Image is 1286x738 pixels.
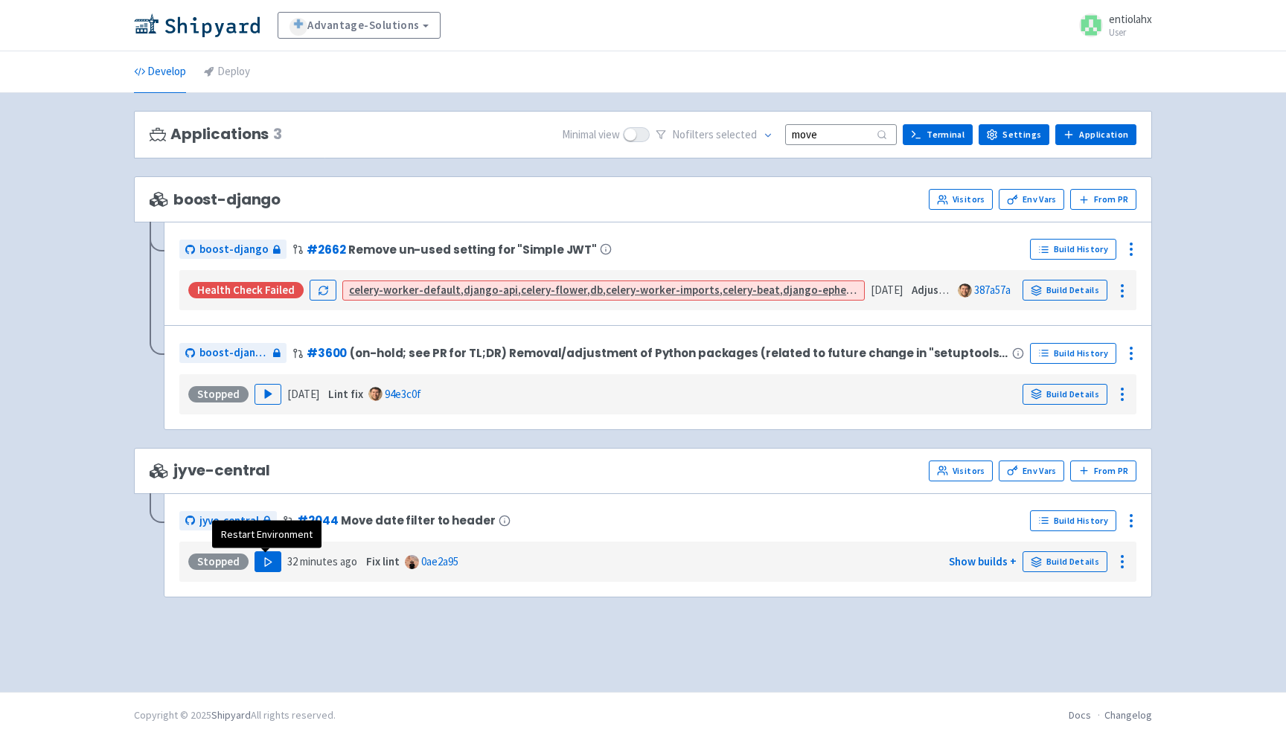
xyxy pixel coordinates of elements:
span: entiolahx [1109,12,1152,26]
a: 387a57a [974,283,1011,297]
button: From PR [1070,461,1136,481]
a: Build History [1030,239,1116,260]
div: Stopped [188,386,249,402]
div: Copyright © 2025 All rights reserved. [134,707,336,723]
img: Shipyard logo [134,13,260,37]
strong: django-ephemeral-init [783,283,896,297]
strong: Adjust comment [912,283,993,297]
strong: db [590,283,603,297]
strong: Fix lint [366,554,400,568]
a: Build Details [1023,280,1107,301]
time: [DATE] [871,283,903,297]
span: Remove un-used setting for "Simple JWT" [348,243,597,256]
small: User [1109,28,1152,37]
strong: celery-worker-default [349,283,461,297]
a: Application [1055,124,1136,145]
strong: Lint fix [328,387,363,401]
span: No filter s [672,126,757,144]
a: Show builds + [949,554,1017,568]
a: Docs [1069,708,1091,722]
button: From PR [1070,189,1136,210]
button: Play [255,384,281,405]
span: boost-django [199,344,269,362]
a: Build Details [1023,384,1107,405]
button: Play [255,551,281,572]
time: [DATE] [287,387,319,401]
a: Advantage-Solutions [278,12,441,39]
h3: Applications [150,126,282,143]
a: entiolahx User [1070,13,1152,37]
div: Health check failed [188,282,304,298]
a: Develop [134,51,186,93]
a: Settings [979,124,1049,145]
input: Search... [785,124,897,144]
a: Build History [1030,343,1116,364]
span: jyve-central [150,462,270,479]
time: 32 minutes ago [287,554,357,568]
a: boost-django [179,240,287,260]
a: 0ae2a95 [421,554,458,568]
a: Env Vars [999,189,1064,210]
strong: django-api [464,283,518,297]
span: jyve-central [199,513,259,530]
div: Stopped [188,553,249,570]
a: Changelog [1104,708,1152,722]
span: (on-hold; see PR for TL;DR) Removal/adjustment of Python packages (related to future change in "s... [350,347,1009,359]
a: Env Vars [999,461,1064,481]
a: Build Details [1023,551,1107,572]
span: boost-django [150,191,281,208]
strong: celery-worker-imports [606,283,720,297]
a: boost-django [179,343,287,363]
a: Deploy [204,51,250,93]
a: Visitors [929,461,993,481]
span: boost-django [199,241,269,258]
a: celery-worker-default,django-api,celery-flower,db,celery-worker-imports,celery-beat,django-epheme... [349,283,1058,297]
a: Shipyard [211,708,251,722]
strong: celery-flower [521,283,587,297]
span: Move date filter to header [341,514,495,527]
a: #3600 [307,345,347,361]
a: 94e3c0f [385,387,421,401]
span: 3 [273,126,282,143]
a: Visitors [929,189,993,210]
a: #2044 [297,513,338,528]
span: selected [716,127,757,141]
a: Terminal [903,124,973,145]
strong: celery-beat [723,283,780,297]
a: Build History [1030,510,1116,531]
span: Minimal view [562,126,620,144]
a: jyve-central [179,511,277,531]
a: #2662 [307,242,345,257]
